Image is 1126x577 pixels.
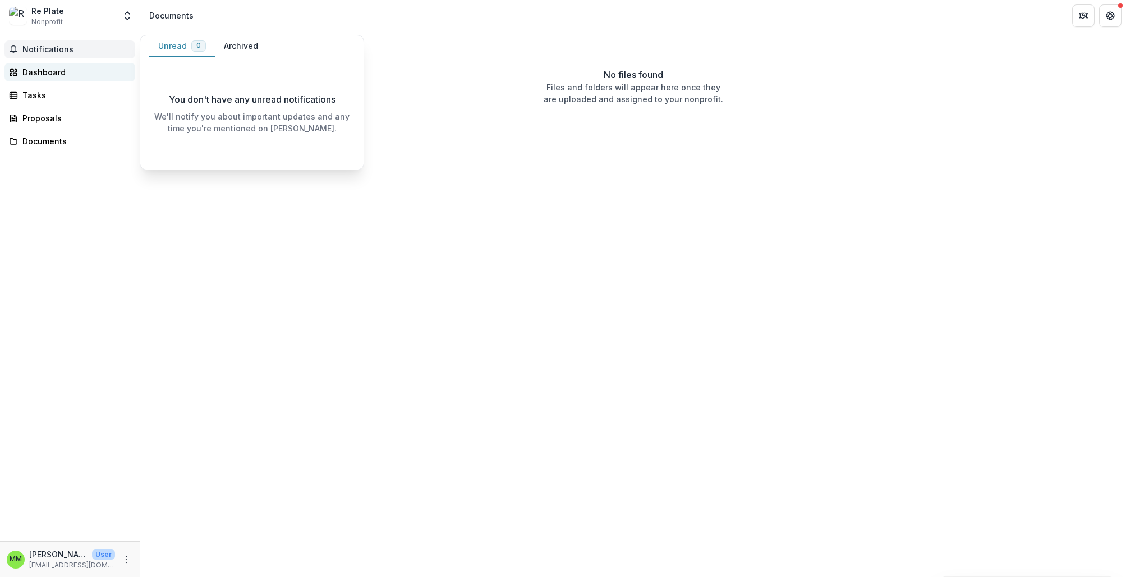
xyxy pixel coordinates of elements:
[215,35,267,57] button: Archived
[149,35,215,57] button: Unread
[9,7,27,25] img: Re Plate
[29,560,115,570] p: [EMAIL_ADDRESS][DOMAIN_NAME]
[4,132,135,150] a: Documents
[544,81,723,105] p: Files and folders will appear here once they are uploaded and assigned to your nonprofit.
[31,5,64,17] div: Re Plate
[169,93,335,106] p: You don't have any unread notifications
[22,135,126,147] div: Documents
[1072,4,1095,27] button: Partners
[604,68,663,81] p: No files found
[4,40,135,58] button: Notifications
[149,10,194,21] div: Documents
[4,109,135,127] a: Proposals
[4,63,135,81] a: Dashboard
[22,45,131,54] span: Notifications
[92,549,115,560] p: User
[10,556,22,563] div: Maen Mahfoud
[196,42,201,49] span: 0
[149,111,355,134] p: We'll notify you about important updates and any time you're mentioned on [PERSON_NAME].
[120,553,133,566] button: More
[31,17,63,27] span: Nonprofit
[4,86,135,104] a: Tasks
[120,4,135,27] button: Open entity switcher
[22,66,126,78] div: Dashboard
[22,89,126,101] div: Tasks
[145,7,198,24] nav: breadcrumb
[22,112,126,124] div: Proposals
[1099,4,1122,27] button: Get Help
[29,548,88,560] p: [PERSON_NAME]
